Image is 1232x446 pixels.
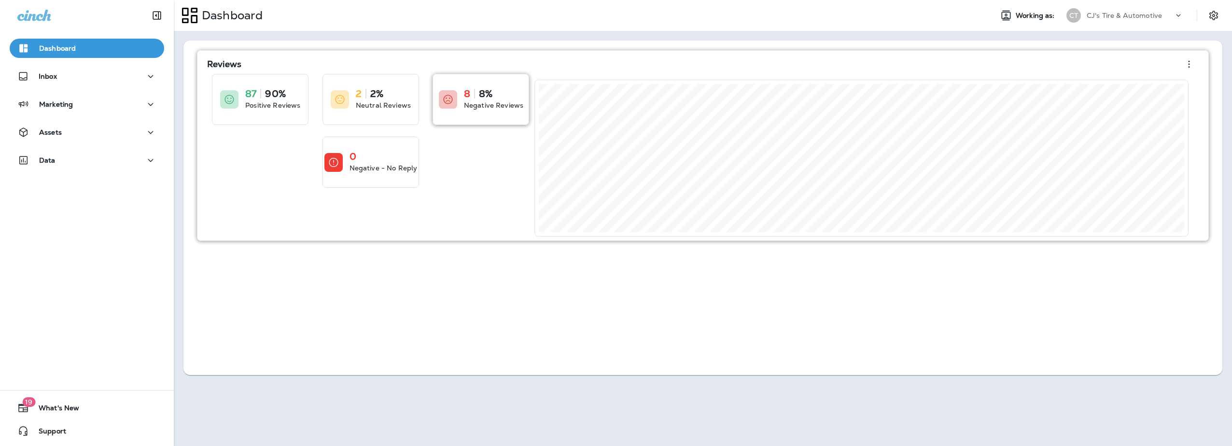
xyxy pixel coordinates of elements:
p: 0 [350,152,356,161]
p: 87 [245,89,256,98]
p: Dashboard [39,44,76,52]
p: Positive Reviews [245,100,300,110]
p: Inbox [39,72,57,80]
button: Inbox [10,67,164,86]
p: 8 [464,89,470,98]
button: Support [10,421,164,441]
span: What's New [29,404,79,416]
button: Data [10,151,164,170]
button: Settings [1205,7,1222,24]
button: Marketing [10,95,164,114]
p: Assets [39,128,62,136]
p: 2% [370,89,383,98]
button: Assets [10,123,164,142]
span: Working as: [1016,12,1057,20]
p: Data [39,156,56,164]
button: Dashboard [10,39,164,58]
p: 2 [356,89,362,98]
p: CJ's Tire & Automotive [1087,12,1162,19]
div: CT [1066,8,1081,23]
p: Marketing [39,100,73,108]
p: 90% [265,89,285,98]
p: Neutral Reviews [356,100,411,110]
button: 19What's New [10,398,164,418]
span: Support [29,427,66,439]
button: Collapse Sidebar [143,6,170,25]
span: 19 [22,397,35,407]
p: Negative - No Reply [350,163,418,173]
p: Dashboard [198,8,263,23]
p: 8% [479,89,492,98]
p: Reviews [207,59,241,69]
p: Negative Reviews [464,100,523,110]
